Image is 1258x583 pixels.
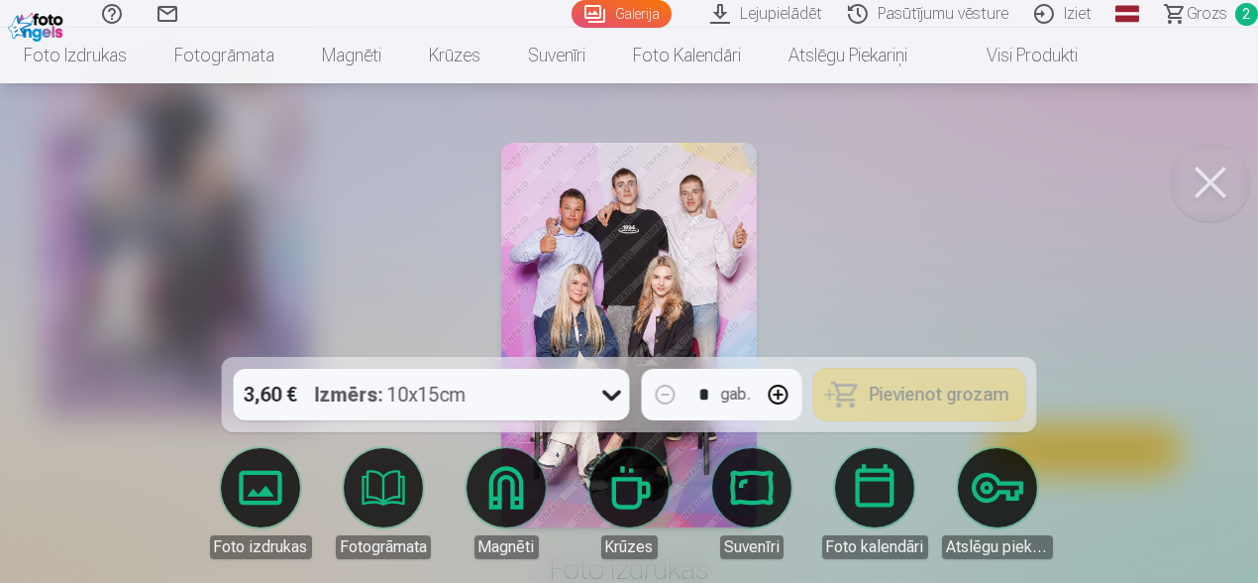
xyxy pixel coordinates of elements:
[504,28,609,83] a: Suvenīri
[609,28,765,83] a: Foto kalendāri
[1187,2,1227,26] span: Grozs
[315,369,467,420] div: 10x15cm
[765,28,931,83] a: Atslēgu piekariņi
[931,28,1101,83] a: Visi produkti
[405,28,504,83] a: Krūzes
[1235,3,1258,26] span: 2
[315,381,383,408] strong: Izmērs :
[8,8,68,42] img: /fa1
[151,28,298,83] a: Fotogrāmata
[721,383,751,407] div: gab.
[298,28,405,83] a: Magnēti
[814,369,1025,420] button: Pievienot grozam
[234,369,307,420] div: 3,60 €
[870,386,1009,404] span: Pievienot grozam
